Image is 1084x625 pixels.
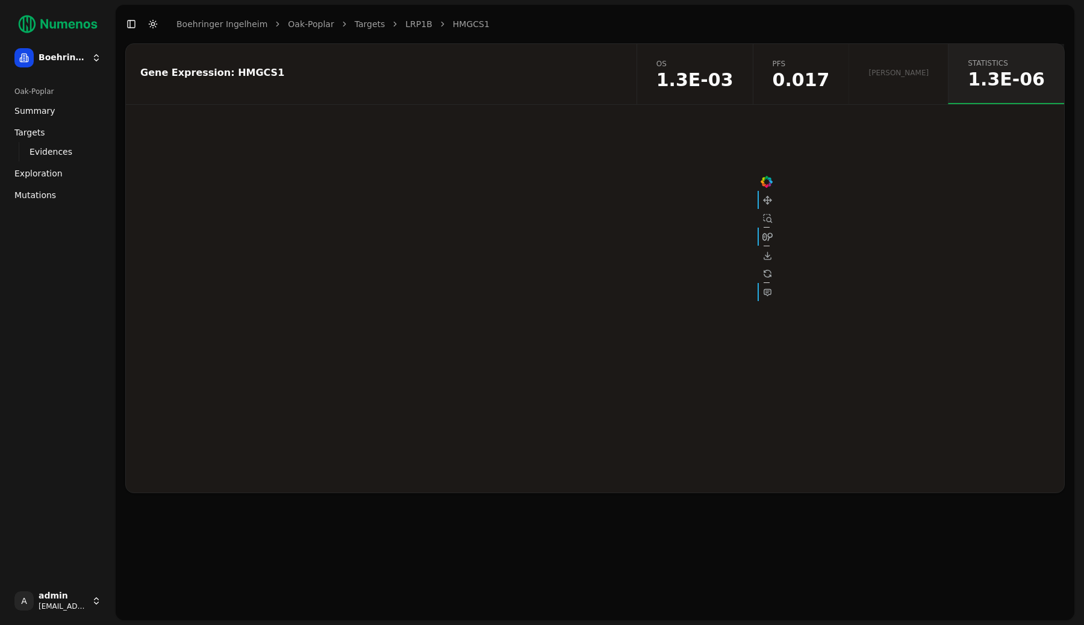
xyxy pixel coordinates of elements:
[14,167,63,179] span: Exploration
[637,44,753,104] a: os1.3E-03
[10,82,106,101] div: Oak-Poplar
[14,105,55,117] span: Summary
[355,18,385,30] a: Targets
[140,68,618,78] div: Gene Expression: HMGCS1
[14,591,34,611] span: A
[145,16,161,33] button: Toggle Dark Mode
[30,146,72,158] span: Evidences
[10,43,106,72] button: Boehringer Ingelheim
[39,602,87,611] span: [EMAIL_ADDRESS]
[25,143,92,160] a: Evidences
[773,71,830,89] span: 0.017
[968,70,1045,89] span: 1.3E-06
[10,101,106,120] a: Summary
[39,52,87,63] span: Boehringer Ingelheim
[14,126,45,138] span: Targets
[14,189,56,201] span: Mutations
[405,18,432,30] a: LRP1B
[948,44,1064,104] a: statistics1.3E-06
[123,16,140,33] button: Toggle Sidebar
[39,591,87,602] span: admin
[176,18,267,30] a: Boehringer Ingelheim
[10,164,106,183] a: Exploration
[773,59,830,69] span: pfs
[453,18,490,30] a: HMGCS1
[176,18,490,30] nav: breadcrumb
[10,185,106,205] a: Mutations
[288,18,334,30] a: Oak-Poplar
[10,586,106,615] button: Aadmin[EMAIL_ADDRESS]
[10,123,106,142] a: Targets
[753,44,849,104] a: pfs0.017
[656,59,734,69] span: os
[968,58,1045,68] span: statistics
[656,71,734,89] span: 1.3E-03
[10,10,106,39] img: Numenos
